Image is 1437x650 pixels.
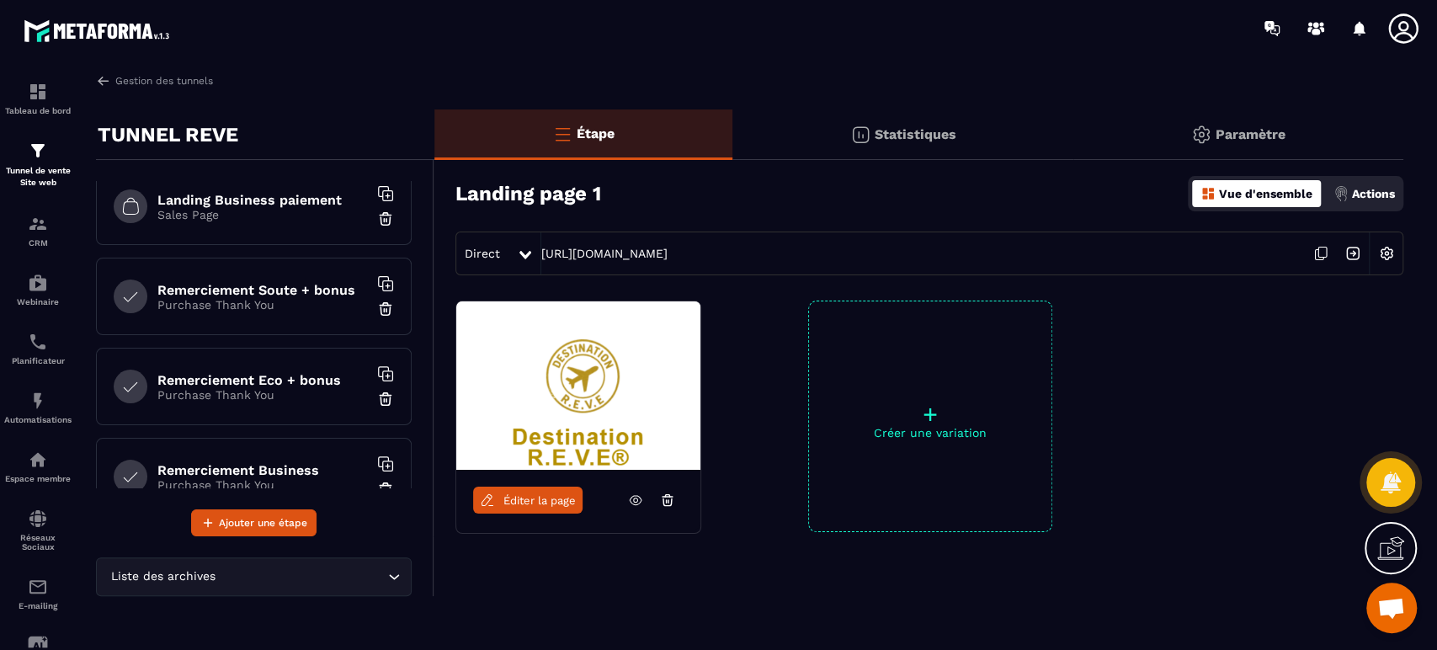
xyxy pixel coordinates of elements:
img: formation [28,214,48,234]
a: [URL][DOMAIN_NAME] [541,247,668,260]
img: automations [28,450,48,470]
img: automations [28,273,48,293]
img: bars-o.4a397970.svg [552,124,572,144]
img: trash [377,210,394,227]
img: setting-gr.5f69749f.svg [1191,125,1211,145]
p: Étape [577,125,615,141]
p: TUNNEL REVE [98,118,238,152]
img: formation [28,82,48,102]
p: Purchase Thank You [157,298,368,312]
a: automationsautomationsEspace membre [4,437,72,496]
span: Ajouter une étape [219,514,307,531]
a: automationsautomationsAutomatisations [4,378,72,437]
img: trash [377,481,394,498]
button: Ajouter une étape [191,509,317,536]
p: Purchase Thank You [157,388,368,402]
h6: Landing Business paiement [157,192,368,208]
img: arrow [96,73,111,88]
p: Tunnel de vente Site web [4,165,72,189]
img: formation [28,141,48,161]
p: Planificateur [4,356,72,365]
p: Actions [1352,187,1395,200]
p: Créer une variation [809,426,1051,440]
a: emailemailE-mailing [4,564,72,623]
img: trash [377,301,394,317]
a: Éditer la page [473,487,583,514]
p: Espace membre [4,474,72,483]
img: image [456,301,700,470]
p: Sales Page [157,208,368,221]
h6: Remerciement Eco + bonus [157,372,368,388]
h3: Landing page 1 [455,182,601,205]
p: Purchase Thank You [157,478,368,492]
a: formationformationCRM [4,201,72,260]
img: social-network [28,509,48,529]
a: automationsautomationsWebinaire [4,260,72,319]
img: email [28,577,48,597]
p: Réseaux Sociaux [4,533,72,551]
p: Statistiques [875,126,956,142]
img: scheduler [28,332,48,352]
a: social-networksocial-networkRéseaux Sociaux [4,496,72,564]
h6: Remerciement Business [157,462,368,478]
div: Search for option [96,557,412,596]
input: Search for option [219,567,384,586]
img: stats.20deebd0.svg [850,125,870,145]
h6: Remerciement Soute + bonus [157,282,368,298]
img: automations [28,391,48,411]
img: dashboard-orange.40269519.svg [1200,186,1216,201]
p: Vue d'ensemble [1219,187,1312,200]
div: Ouvrir le chat [1366,583,1417,633]
span: Éditer la page [503,494,576,507]
p: Paramètre [1216,126,1285,142]
p: E-mailing [4,601,72,610]
p: Automatisations [4,415,72,424]
img: trash [377,391,394,408]
img: setting-w.858f3a88.svg [1370,237,1402,269]
p: CRM [4,238,72,248]
p: + [809,402,1051,426]
a: Gestion des tunnels [96,73,213,88]
span: Direct [465,247,500,260]
p: Webinaire [4,297,72,306]
span: Liste des archives [107,567,219,586]
a: formationformationTableau de bord [4,69,72,128]
a: formationformationTunnel de vente Site web [4,128,72,201]
img: arrow-next.bcc2205e.svg [1337,237,1369,269]
img: actions.d6e523a2.png [1333,186,1349,201]
a: schedulerschedulerPlanificateur [4,319,72,378]
p: Tableau de bord [4,106,72,115]
img: logo [24,15,175,46]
